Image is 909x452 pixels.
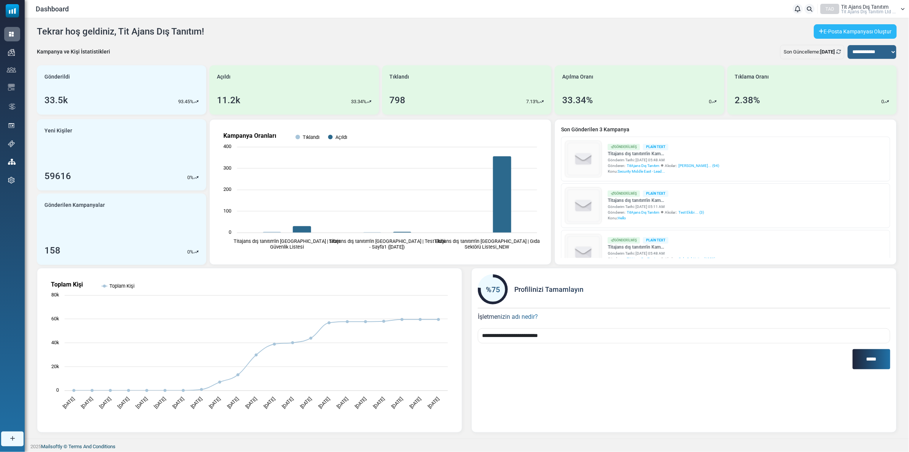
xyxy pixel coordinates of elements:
[643,191,669,197] div: Plain Text
[7,67,16,72] img: contacts-icon.svg
[336,396,349,409] text: [DATE]
[318,396,331,409] text: [DATE]
[820,49,835,55] b: [DATE]
[820,4,905,14] a: TAD Tit Ajans Dış Tanıtım Ti̇t Ajans Diş Tanitim Ltd ...
[814,24,897,39] a: E-Posta Kampanyası Oluştur
[262,396,276,409] text: [DATE]
[608,250,715,256] div: Gönderim Tarihi: [DATE] 05:48 AM
[608,209,704,215] div: Gönderen: Alıcılar::
[372,396,386,409] text: [DATE]
[223,186,231,192] text: 200
[735,73,769,81] span: Tıklama Oranı
[56,387,59,393] text: 0
[820,4,839,14] div: TAD
[8,31,15,38] img: dashboard-icon-active.svg
[608,157,719,163] div: Gönderim Tarihi: [DATE] 05:48 AM
[226,396,240,409] text: [DATE]
[526,98,539,106] p: 7.13%
[390,93,406,107] div: 798
[68,444,115,449] span: translation missing: tr.layouts.footer.terms_and_conditions
[329,238,445,250] text: Titajans dış tanıtım'in [GEOGRAPHIC_DATA] | Test Ekibi - Sayfa1 ([DATE])
[44,127,72,135] span: Yeni Kişiler
[8,140,15,147] img: support-icon.svg
[478,274,890,305] div: Profilinizi Tamamlayın
[190,396,203,409] text: [DATE]
[608,256,715,262] div: Gönderen: Alıcılar::
[8,49,15,56] img: campaigns-icon.png
[41,444,67,449] a: Mailsoftly ©
[678,163,719,169] a: [PERSON_NAME]... (94)
[44,169,71,183] div: 59616
[608,191,640,197] div: Gönderilmiş
[281,396,294,409] text: [DATE]
[354,396,368,409] text: [DATE]
[36,4,69,14] span: Dashboard
[216,126,545,258] svg: Kampanya Oranları
[8,84,15,91] img: email-templates-icon.svg
[43,274,455,426] svg: Toplam Kişi
[562,93,593,107] div: 33.34%
[566,142,601,177] img: empty-draft-icon2.svg
[44,201,105,209] span: Gönderilen Kampanyalar
[223,143,231,149] text: 400
[109,283,134,289] text: Toplam Kişi
[627,163,659,169] span: TitAjans Dış Tanıtım
[608,237,640,244] div: Gönderilmiş
[62,396,76,409] text: [DATE]
[223,132,276,139] text: Kampanya Oranları
[390,396,404,409] text: [DATE]
[135,396,149,409] text: [DATE]
[37,119,206,191] a: Yeni Kişiler 59616 0%
[51,281,83,288] text: Toplam Kişi
[153,396,167,409] text: [DATE]
[178,98,194,106] p: 93.45%
[678,209,704,215] a: Test Ekibi ... (3)
[8,177,15,184] img: settings-icon.svg
[223,208,231,214] text: 100
[678,256,715,262] a: Gıda Sektörü... (1359)
[244,396,258,409] text: [DATE]
[51,364,59,369] text: 20k
[299,396,313,409] text: [DATE]
[234,238,341,250] text: Titajans dış tanıtım'in [GEOGRAPHIC_DATA] | Siber Güvenlik Listesi
[735,93,760,107] div: 2.38%
[217,73,231,81] span: Açıldı
[643,144,669,150] div: Plain Text
[117,396,130,409] text: [DATE]
[335,134,347,140] text: Açıldı
[618,169,665,173] span: Security Middle East - Lead...
[608,169,719,174] div: Konu:
[427,396,441,409] text: [DATE]
[187,248,190,256] p: 0
[608,163,719,169] div: Gönderen: Alıcılar::
[217,93,240,107] div: 11.2k
[709,98,712,106] p: 0
[608,215,704,221] div: Konu:
[37,48,110,56] div: Kampanya ve Kişi İstatistikleri
[37,26,204,37] h4: Tekrar hoş geldiniz, Tit Ajans Dış Tanıtım!
[780,45,844,59] div: Son Güncelleme:
[51,316,59,321] text: 60k
[44,93,68,107] div: 33.5k
[618,216,626,220] span: Hello
[223,165,231,171] text: 300
[51,292,59,298] text: 80k
[608,204,704,209] div: Gönderim Tarihi: [DATE] 05:11 AM
[187,174,190,181] p: 0
[98,396,112,409] text: [DATE]
[44,73,70,81] span: Gönderildi
[80,396,94,409] text: [DATE]
[208,396,221,409] text: [DATE]
[643,237,669,244] div: Plain Text
[608,197,704,204] a: Titajans dış tanıtım'in Kam...
[187,174,199,181] div: %
[51,340,59,345] text: 40k
[841,4,889,9] span: Tit Ajans Dış Tanıtım
[44,244,60,257] div: 158
[409,396,422,409] text: [DATE]
[608,244,715,250] a: Titajans dış tanıtım'in Kam...
[566,188,601,224] img: empty-draft-icon2.svg
[229,229,231,235] text: 0
[561,126,890,134] a: Son Gönderilen 3 Kampanya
